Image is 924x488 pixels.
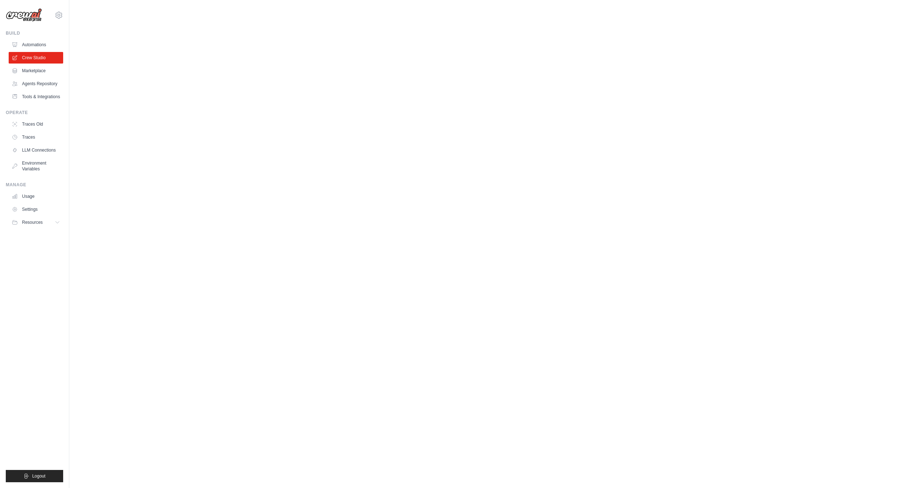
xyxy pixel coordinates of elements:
a: Environment Variables [9,157,63,175]
div: Manage [6,182,63,188]
button: Resources [9,217,63,228]
a: Crew Studio [9,52,63,64]
span: Resources [22,219,43,225]
a: Agents Repository [9,78,63,90]
a: Settings [9,204,63,215]
div: Build [6,30,63,36]
a: Tools & Integrations [9,91,63,103]
div: Operate [6,110,63,116]
img: Logo [6,8,42,22]
a: Traces Old [9,118,63,130]
a: Traces [9,131,63,143]
span: Logout [32,473,45,479]
a: Usage [9,191,63,202]
button: Logout [6,470,63,482]
a: LLM Connections [9,144,63,156]
a: Automations [9,39,63,51]
a: Marketplace [9,65,63,77]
